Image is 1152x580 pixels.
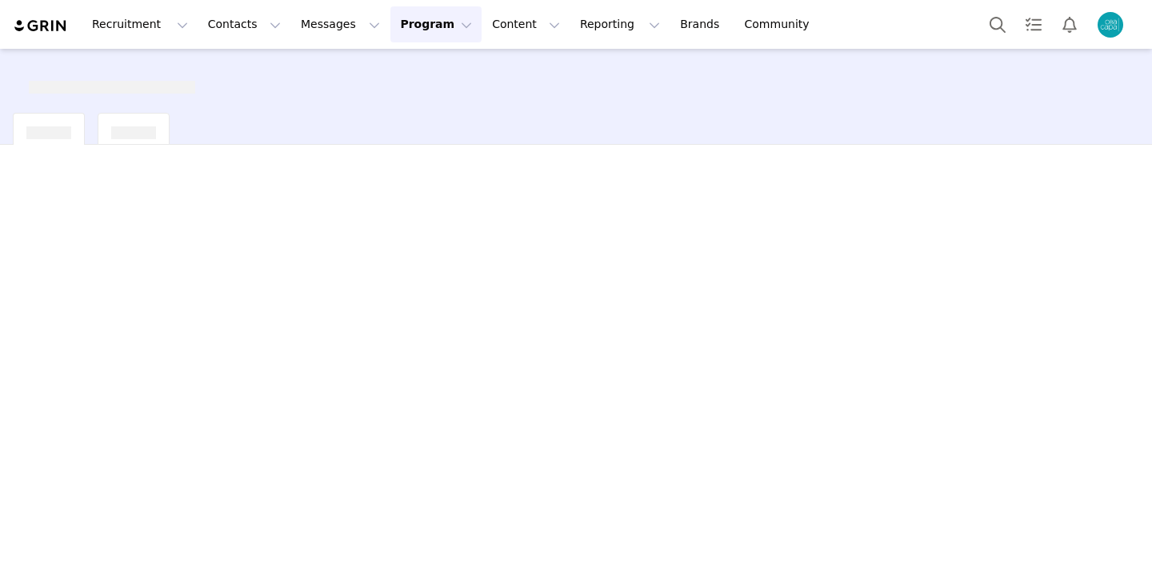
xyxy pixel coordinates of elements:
[1052,6,1087,42] button: Notifications
[13,18,69,34] img: grin logo
[26,114,71,139] div: [object Object]
[1088,12,1139,38] button: Profile
[198,6,290,42] button: Contacts
[111,114,156,139] div: [object Object]
[482,6,570,42] button: Content
[570,6,670,42] button: Reporting
[735,6,826,42] a: Community
[1016,6,1051,42] a: Tasks
[82,6,198,42] button: Recruitment
[390,6,482,42] button: Program
[980,6,1015,42] button: Search
[670,6,734,42] a: Brands
[291,6,390,42] button: Messages
[1098,12,1123,38] img: b8a866c6-9e12-490c-956c-b64847d800f4.png
[29,68,195,94] div: [object Object]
